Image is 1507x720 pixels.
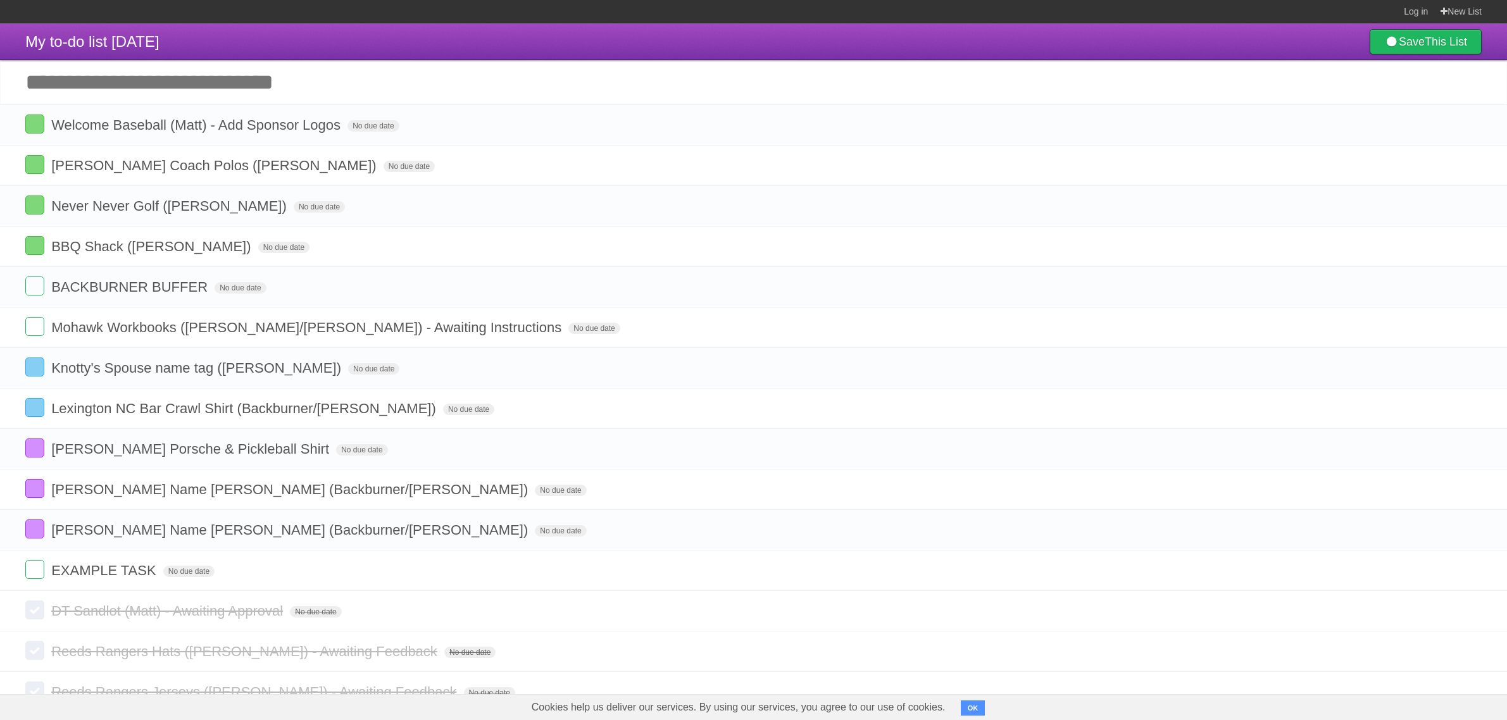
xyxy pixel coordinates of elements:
[25,236,44,255] label: Done
[25,398,44,417] label: Done
[215,282,266,294] span: No due date
[444,647,496,658] span: No due date
[25,519,44,538] label: Done
[568,323,620,334] span: No due date
[961,700,985,716] button: OK
[25,600,44,619] label: Done
[347,120,399,132] span: No due date
[51,684,460,700] span: Reeds Rangers Jerseys ([PERSON_NAME]) - Awaiting Feedback
[290,606,341,618] span: No due date
[51,441,332,457] span: [PERSON_NAME] Porsche & Pickleball Shirt
[336,444,387,456] span: No due date
[51,562,159,578] span: EXAMPLE TASK
[384,161,435,172] span: No due date
[25,276,44,295] label: Done
[348,363,399,375] span: No due date
[25,479,44,498] label: Done
[51,360,344,376] span: Knotty's Spouse name tag ([PERSON_NAME])
[51,643,441,659] span: Reeds Rangers Hats ([PERSON_NAME]) - Awaiting Feedback
[1370,29,1482,54] a: SaveThis List
[25,317,44,336] label: Done
[443,404,494,415] span: No due date
[51,117,344,133] span: Welcome Baseball (Matt) - Add Sponsor Logos
[1425,35,1467,48] b: This List
[51,522,531,538] span: [PERSON_NAME] Name [PERSON_NAME] (Backburner/[PERSON_NAME])
[51,400,439,416] span: Lexington NC Bar Crawl Shirt (Backburner/[PERSON_NAME])
[25,115,44,133] label: Done
[25,641,44,660] label: Done
[294,201,345,213] span: No due date
[535,525,586,537] span: No due date
[51,239,254,254] span: BBQ Shack ([PERSON_NAME])
[464,687,515,698] span: No due date
[535,485,586,496] span: No due date
[51,198,290,214] span: Never Never Golf ([PERSON_NAME])
[51,320,565,335] span: Mohawk Workbooks ([PERSON_NAME]/[PERSON_NAME]) - Awaiting Instructions
[25,560,44,579] label: Done
[25,33,159,50] span: My to-do list [DATE]
[51,481,531,497] span: [PERSON_NAME] Name [PERSON_NAME] (Backburner/[PERSON_NAME])
[25,357,44,376] label: Done
[25,681,44,700] label: Done
[25,196,44,214] label: Done
[519,695,958,720] span: Cookies help us deliver our services. By using our services, you agree to our use of cookies.
[51,603,286,619] span: DT Sandlot (Matt) - Awaiting Approval
[25,155,44,174] label: Done
[25,438,44,457] label: Done
[258,242,310,253] span: No due date
[51,158,379,173] span: [PERSON_NAME] Coach Polos ([PERSON_NAME])
[163,566,215,577] span: No due date
[51,279,211,295] span: BACKBURNER BUFFER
